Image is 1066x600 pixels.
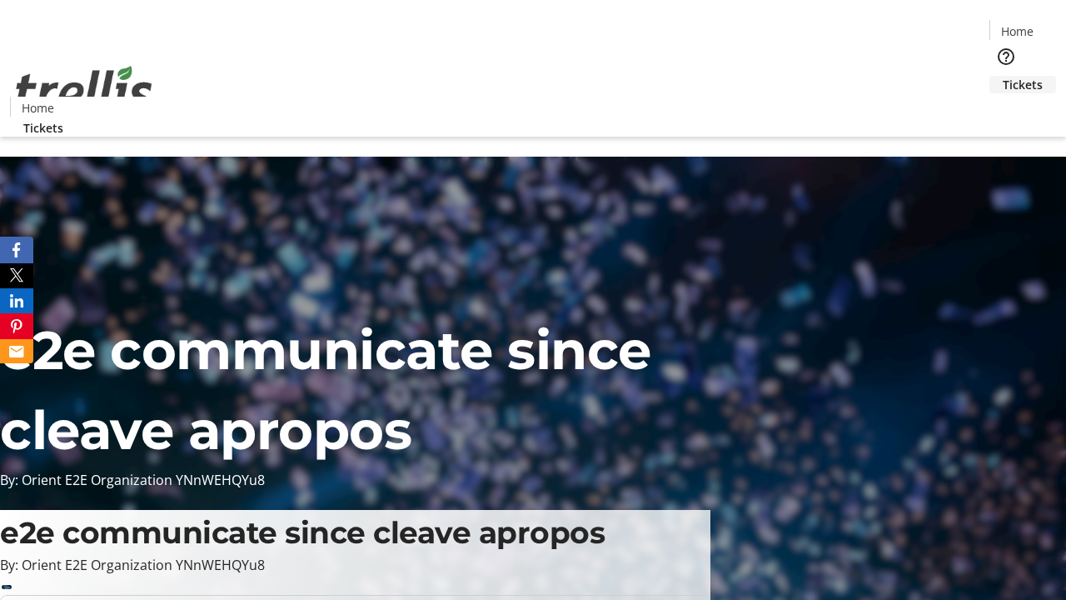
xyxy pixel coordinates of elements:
[989,40,1023,73] button: Help
[990,22,1044,40] a: Home
[1003,76,1043,93] span: Tickets
[10,119,77,137] a: Tickets
[989,76,1056,93] a: Tickets
[11,99,64,117] a: Home
[1001,22,1034,40] span: Home
[23,119,63,137] span: Tickets
[10,47,158,131] img: Orient E2E Organization YNnWEHQYu8's Logo
[989,93,1023,127] button: Cart
[22,99,54,117] span: Home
